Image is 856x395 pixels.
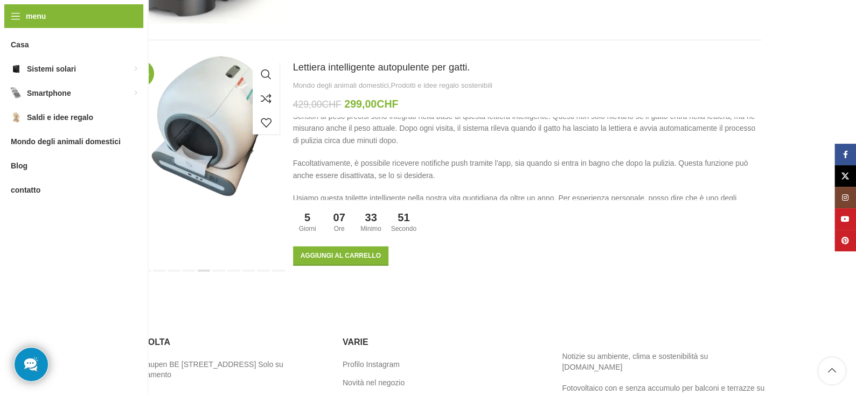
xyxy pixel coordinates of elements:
[293,99,322,110] font: 429,00
[391,81,492,91] a: Prodotti e idee regalo sostenibili
[27,65,76,73] font: Sistemi solari
[343,378,406,389] a: Novità nel negozio
[322,99,341,110] font: CHF
[11,88,22,98] img: Smartphone
[398,211,409,223] font: 51
[343,337,368,347] font: Varie
[333,211,345,223] font: 07
[304,211,310,223] font: 5
[293,81,389,89] font: Mondo degli animali domestici
[389,81,391,89] font: ,
[301,252,381,259] font: Aggiungi al carrello
[391,225,416,232] font: Secondo
[11,64,22,74] img: Sistemi solari
[293,62,470,73] a: Lettiera intelligente autopulente per gatti.
[293,159,748,179] font: Facoltativamente, è possibile ricevere notifiche push tramite l'app, sia quando si entra in bagno...
[391,81,492,89] font: Prodotti e idee regalo sostenibili
[11,161,27,170] font: Blog
[562,352,708,371] a: Notizie su ambiente, clima e sostenibilità su [DOMAIN_NAME]
[834,187,856,208] a: Collegamento social Instagram
[123,360,283,379] font: 3177 Laupen BE [STREET_ADDRESS] Solo su appuntamento
[293,194,760,274] font: Usiamo questa toilette intelligente nella nostra vita quotidiana da oltre un anno. Per esperienza...
[333,225,344,232] font: Ore
[27,89,71,97] font: Smartphone
[11,112,22,123] img: Saldi e idee regalo
[818,357,845,384] a: Scorri fino al pulsante in alto
[11,40,29,49] font: Casa
[377,98,398,110] font: CHF
[293,112,755,145] font: Sensori di peso precisi sono integrati nella base di questa lettiera intelligente. Questi non sol...
[344,98,377,110] font: 299,00
[834,208,856,230] a: Collegamento social di YouTube
[365,211,377,223] font: 33
[293,81,389,91] a: Mondo degli animali domestici
[27,113,93,122] font: Saldi e idee regalo
[123,359,326,380] a: 3177 Laupen BE [STREET_ADDRESS] Solo su appuntamento
[123,337,170,347] font: Raccolta
[298,225,316,232] font: giorni
[11,137,121,146] font: Mondo degli animali domestici
[834,144,856,165] a: Collegamento social di Facebook
[360,225,381,232] font: minimo
[26,12,46,20] font: menu
[343,360,400,369] font: Profilo Instagram
[834,165,856,187] a: X Collegamento sociale
[343,378,405,387] font: Novità nel negozio
[343,359,401,370] a: Profilo Instagram
[293,246,388,266] a: Aggiungi al carrello: “Lettiera per gatti intelligente e autopulente.”
[834,230,856,251] a: Collegamento social Pinterest
[11,186,40,194] font: contatto
[123,57,285,272] a: Lettiera intelligente autopulente per gatti.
